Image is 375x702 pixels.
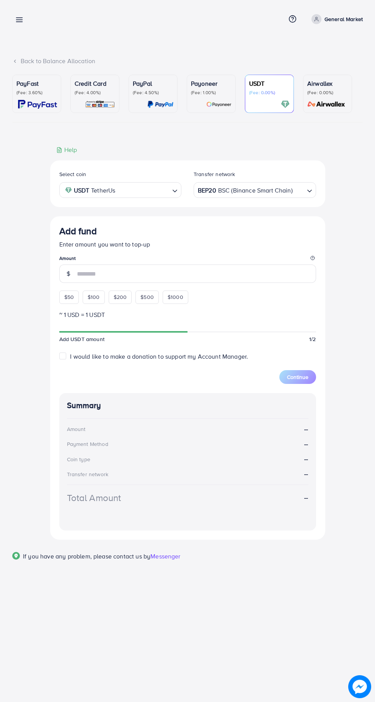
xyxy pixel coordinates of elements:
div: Transfer network [67,470,109,478]
span: $50 [64,293,74,301]
div: Amount [67,425,86,433]
label: Transfer network [194,170,235,178]
p: PayFast [16,79,57,88]
span: TetherUs [91,185,115,196]
strong: BEP20 [198,185,216,196]
img: card [281,100,290,109]
div: Back to Balance Allocation [12,57,363,65]
span: Add USDT amount [59,335,104,343]
span: $500 [140,293,154,301]
div: Help [56,145,77,154]
p: Payoneer [191,79,232,88]
strong: -- [304,493,308,502]
strong: -- [304,470,308,478]
p: Credit Card [75,79,115,88]
img: card [85,100,115,109]
input: Search for option [293,184,304,196]
p: Airwallex [307,79,348,88]
h4: Summary [67,401,308,410]
legend: Amount [59,255,316,264]
input: Search for option [117,184,169,196]
img: image [349,676,371,698]
p: Enter amount you want to top-up [59,240,316,249]
img: card [18,100,57,109]
strong: -- [304,440,308,449]
span: $1000 [168,293,183,301]
div: Search for option [194,182,316,198]
span: If you have any problem, please contact us by [23,552,150,560]
strong: USDT [74,185,90,196]
strong: -- [304,425,308,434]
div: Coin type [67,455,90,463]
div: Payment Method [67,440,108,448]
label: Select coin [59,170,86,178]
img: card [206,100,232,109]
span: $100 [88,293,100,301]
button: Continue [279,370,316,384]
span: BSC (Binance Smart Chain) [218,185,293,196]
h3: Add fund [59,225,97,237]
p: (Fee: 0.00%) [249,90,290,96]
span: Messenger [150,552,180,560]
div: Search for option [59,182,182,198]
p: General Market [324,15,363,24]
p: ~ 1 USD = 1 USDT [59,310,316,319]
strong: -- [304,455,308,464]
img: card [147,100,173,109]
span: 1/2 [309,335,316,343]
p: (Fee: 4.50%) [133,90,173,96]
div: Total Amount [67,491,121,504]
span: $200 [114,293,127,301]
p: (Fee: 1.00%) [191,90,232,96]
p: USDT [249,79,290,88]
a: General Market [308,14,363,24]
img: coin [65,187,72,194]
p: (Fee: 0.00%) [307,90,348,96]
img: Popup guide [12,552,20,560]
span: I would like to make a donation to support my Account Manager. [70,352,248,361]
span: Continue [287,373,308,381]
p: (Fee: 3.60%) [16,90,57,96]
p: PayPal [133,79,173,88]
p: (Fee: 4.00%) [75,90,115,96]
img: card [305,100,348,109]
